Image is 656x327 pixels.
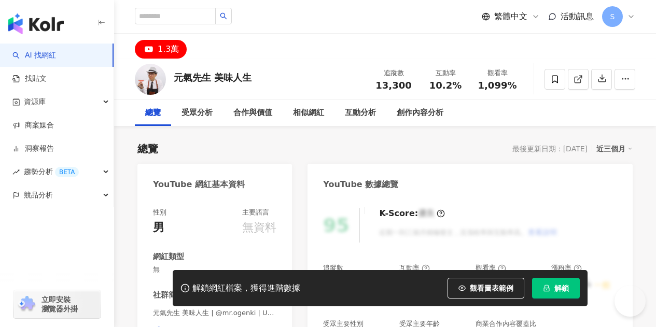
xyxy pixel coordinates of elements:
div: 1.3萬 [158,42,179,56]
div: 追蹤數 [323,263,343,273]
div: 合作與價值 [233,107,272,119]
div: 觀看率 [478,68,517,78]
button: 1.3萬 [135,40,187,59]
span: 1,099% [478,80,517,91]
div: 近三個月 [596,142,633,155]
button: 觀看圖表範例 [448,278,524,298]
span: 立即安裝 瀏覽器外掛 [41,295,78,314]
span: 資源庫 [24,90,46,113]
span: 觀看圖表範例 [470,284,513,292]
span: search [220,12,227,20]
div: 互動率 [399,263,430,273]
div: 追蹤數 [374,68,413,78]
span: 元氣先生 美味人生 | @mr.ogenki | UCPPP2iue9JJNLvdjfribSkw [153,308,276,318]
a: 商案媒合 [12,120,54,131]
span: rise [12,168,20,176]
div: YouTube 數據總覽 [323,179,398,190]
a: chrome extension立即安裝 瀏覽器外掛 [13,290,101,318]
a: 找貼文 [12,74,47,84]
div: 互動分析 [345,107,376,119]
div: 無資料 [242,220,276,236]
span: 趨勢分析 [24,160,79,183]
span: 活動訊息 [561,11,594,21]
a: searchAI 找網紅 [12,50,56,61]
img: KOL Avatar [135,64,166,95]
span: 無 [153,265,276,274]
span: lock [543,285,550,292]
div: 主要語言 [242,208,269,217]
div: 總覽 [137,141,158,156]
span: 10.2% [429,80,462,91]
span: 解鎖 [554,284,569,292]
div: 解鎖網紅檔案，獲得進階數據 [192,283,300,294]
div: 性別 [153,208,166,217]
div: 互動率 [426,68,465,78]
span: 13,300 [375,80,411,91]
div: 受眾分析 [182,107,213,119]
div: BETA [55,167,79,177]
img: logo [8,13,64,34]
div: 最後更新日期：[DATE] [512,145,588,153]
div: 創作內容分析 [397,107,443,119]
div: 相似網紅 [293,107,324,119]
img: chrome extension [17,296,37,312]
span: 競品分析 [24,183,53,207]
span: S [610,11,615,22]
div: 漲粉率 [551,263,582,273]
div: YouTube 網紅基本資料 [153,179,245,190]
div: 元氣先生 美味人生 [174,71,252,84]
div: 觀看率 [476,263,506,273]
div: 總覽 [145,107,161,119]
button: 解鎖 [532,278,580,298]
a: 洞察報告 [12,144,54,154]
span: 繁體中文 [494,11,527,22]
div: 網紅類型 [153,251,184,262]
div: K-Score : [379,208,445,219]
div: 男 [153,220,164,236]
